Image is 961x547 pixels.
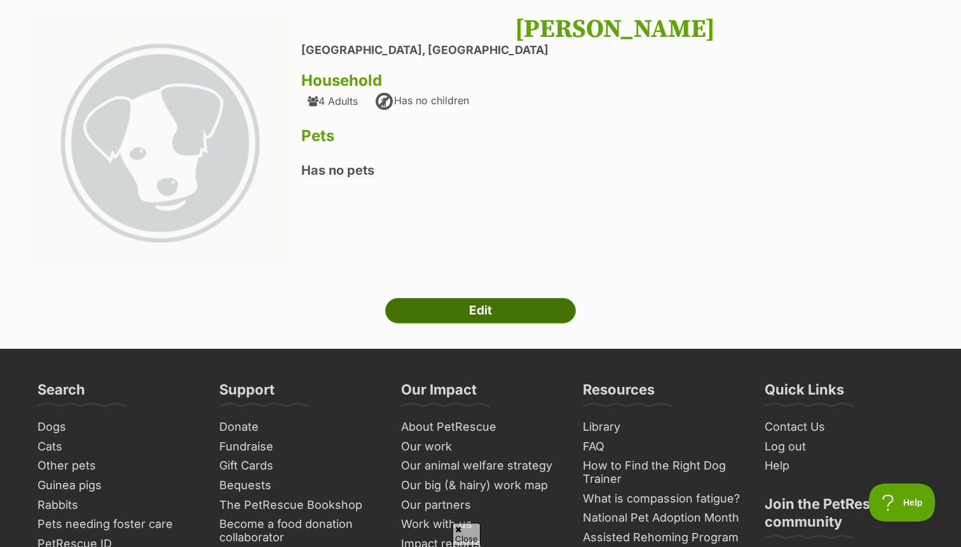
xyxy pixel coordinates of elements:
[396,456,565,476] a: Our animal welfare strategy
[583,381,655,406] h3: Resources
[760,437,929,457] a: Log out
[374,91,469,112] div: Has no children
[578,489,747,509] a: What is compassion fatigue?
[453,523,480,545] span: Close
[214,496,383,515] a: The PetRescue Bookshop
[765,495,924,538] h3: Join the PetRescue community
[765,381,844,406] h3: Quick Links
[396,515,565,534] a: Work with us
[32,496,201,515] a: Rabbits
[301,44,929,57] li: [GEOGRAPHIC_DATA], [GEOGRAPHIC_DATA]
[385,298,576,323] a: Edit
[401,381,477,406] h3: Our Impact
[37,381,85,406] h3: Search
[760,417,929,437] a: Contact Us
[308,95,358,107] div: 4 Adults
[32,476,201,496] a: Guinea pigs
[214,476,383,496] a: Bequests
[396,417,565,437] a: About PetRescue
[578,417,747,437] a: Library
[578,508,747,528] a: National Pet Adoption Month
[301,162,929,179] h4: Has no pets
[578,456,747,489] a: How to Find the Right Dog Trainer
[396,496,565,515] a: Our partners
[396,476,565,496] a: Our big (& hairy) work map
[396,437,565,457] a: Our work
[869,483,936,522] iframe: Help Scout Beacon - Open
[32,515,201,534] a: Pets needing foster care
[214,417,383,437] a: Donate
[760,456,929,476] a: Help
[214,456,383,476] a: Gift Cards
[219,381,275,406] h3: Support
[214,437,383,457] a: Fundraise
[578,437,747,457] a: FAQ
[301,72,929,90] h3: Household
[301,127,929,145] h3: Pets
[32,456,201,476] a: Other pets
[32,417,201,437] a: Dogs
[32,15,288,270] img: large_default-f37c3b2ddc539b7721ffdbd4c88987add89f2ef0fd77a71d0d44a6cf3104916e.png
[301,15,929,44] h1: [PERSON_NAME]
[32,437,201,457] a: Cats
[214,515,383,547] a: Become a food donation collaborator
